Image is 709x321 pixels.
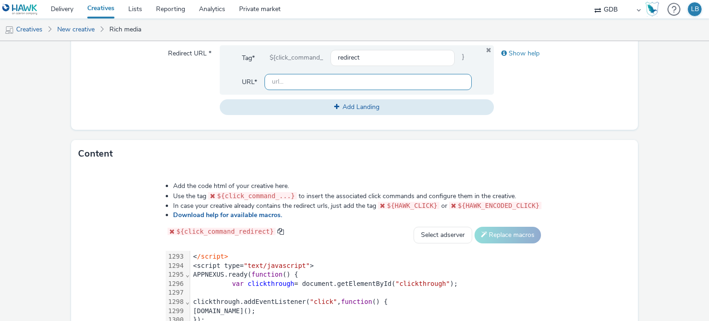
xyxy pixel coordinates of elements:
[166,288,185,297] div: 1297
[176,228,274,235] span: ${click_command_redirect}
[475,227,541,243] button: Replace macros
[190,252,543,261] div: <
[342,103,379,111] span: Add Landing
[166,270,185,279] div: 1295
[244,262,310,269] span: "text/javascript"
[277,228,284,235] span: copy to clipboard
[166,279,185,289] div: 1296
[166,307,185,316] div: 1299
[247,280,294,287] span: clickthrough
[458,202,540,209] span: ${HAWK_ENCODED_CLICK}
[190,307,543,316] div: [DOMAIN_NAME]();
[2,4,38,15] img: undefined Logo
[173,182,543,191] li: Add the code html of your creative here.
[164,45,215,58] label: Redirect URL *
[455,50,472,67] span: }
[197,253,228,260] span: /script>
[190,270,543,279] div: APPNEXUS.ready( () {
[185,271,190,278] span: Fold line
[262,50,330,67] div: ${click_command_
[691,2,699,16] div: LB
[5,25,14,35] img: mobile
[53,18,99,41] a: New creative
[105,18,146,41] a: Rich media
[190,279,543,289] div: = document.getElementById( );
[232,280,244,287] span: var
[645,2,663,17] a: Hawk Academy
[310,298,337,305] span: "click"
[173,201,543,211] li: In case your creative already contains the redirect urls, just add the tag or
[387,202,438,209] span: ${HAWK_CLICK}
[217,192,295,200] span: ${click_command_...}
[166,252,185,261] div: 1293
[78,147,113,161] h3: Content
[341,298,372,305] span: function
[494,45,631,62] div: Show help
[220,99,493,115] button: Add Landing
[264,74,471,90] input: url...
[396,280,450,287] span: "clickthrough"
[173,191,543,201] li: Use the tag to insert the associated click commands and configure them in the creative.
[645,2,659,17] img: Hawk Academy
[185,298,190,305] span: Fold line
[166,297,185,307] div: 1298
[173,211,286,219] a: Download help for available macros.
[190,297,543,307] div: clickthrough.addEventListener( , () {
[190,261,543,271] div: <script type= >
[252,271,282,278] span: function
[166,261,185,271] div: 1294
